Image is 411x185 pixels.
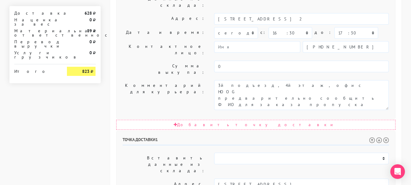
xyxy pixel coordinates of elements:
[10,29,63,37] div: Материальная ответственность
[214,80,389,110] textarea: 3й подъезд, 4й этаж, офис HOOG предварительно сообщить ФИО для заказа пропуска
[118,27,210,39] label: Дата и время:
[118,41,210,58] label: Контактное лицо:
[214,41,300,53] input: Имя
[85,10,92,16] strong: 628
[118,61,210,78] label: Сумма выкупа:
[82,69,89,74] strong: 823
[155,137,158,142] span: 1
[118,80,210,110] label: Комментарий для курьера:
[89,50,92,55] strong: 0
[118,13,210,25] label: Адрес:
[89,39,92,44] strong: 0
[10,40,63,48] div: Перевод выручки
[10,18,63,26] div: Наценка за вес
[89,17,92,23] strong: 0
[260,27,266,38] label: c:
[118,153,210,176] label: Вставить данные из склада:
[116,120,395,130] div: Добавить точку доставки
[14,67,58,73] div: Итого
[390,164,405,179] div: Open Intercom Messenger
[303,41,389,53] input: Телефон
[87,28,92,34] strong: 89
[10,51,63,59] div: Услуги грузчиков
[315,27,332,38] label: до:
[123,137,389,145] h6: Точка доставки
[10,11,63,15] div: Доставка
